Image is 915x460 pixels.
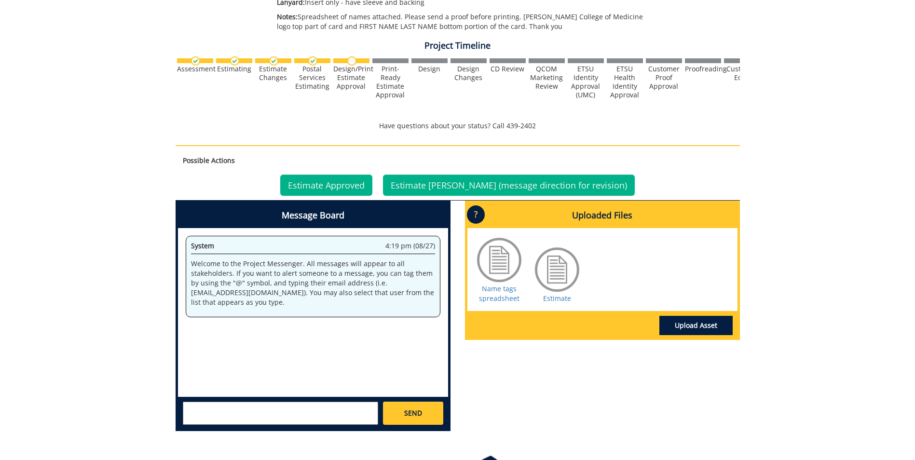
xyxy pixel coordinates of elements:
[333,65,369,91] div: Design/Print Estimate Approval
[176,121,740,131] p: Have questions about your status? Call 439-2402
[183,156,235,165] strong: Possible Actions
[529,65,565,91] div: QCOM Marketing Review
[383,175,635,196] a: Estimate [PERSON_NAME] (message direction for revision)
[467,203,737,228] h4: Uploaded Files
[216,65,252,73] div: Estimating
[451,65,487,82] div: Design Changes
[383,402,443,425] a: SEND
[230,56,239,66] img: checkmark
[411,65,448,73] div: Design
[347,56,356,66] img: no
[685,65,721,73] div: Proofreading
[607,65,643,99] div: ETSU Health Identity Approval
[176,41,740,51] h4: Project Timeline
[479,284,519,303] a: Name tags spreadsheet
[646,65,682,91] div: Customer Proof Approval
[372,65,409,99] div: Print-Ready Estimate Approval
[177,65,213,73] div: Assessment
[191,259,435,307] p: Welcome to the Project Messenger. All messages will appear to all stakeholders. If you want to al...
[277,12,655,31] p: Spreadsheet of names attached. Please send a proof before printing. [PERSON_NAME] College of Medi...
[568,65,604,99] div: ETSU Identity Approval (UMC)
[277,12,298,21] span: Notes:
[543,294,571,303] a: Estimate
[308,56,317,66] img: checkmark
[191,56,200,66] img: checkmark
[191,241,214,250] span: System
[280,175,372,196] a: Estimate Approved
[490,65,526,73] div: CD Review
[404,408,422,418] span: SEND
[294,65,330,91] div: Postal Services Estimating
[659,316,733,335] a: Upload Asset
[178,203,448,228] h4: Message Board
[269,56,278,66] img: checkmark
[724,65,760,82] div: Customer Edits
[183,402,378,425] textarea: messageToSend
[255,65,291,82] div: Estimate Changes
[385,241,435,251] span: 4:19 pm (08/27)
[467,205,485,224] p: ?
